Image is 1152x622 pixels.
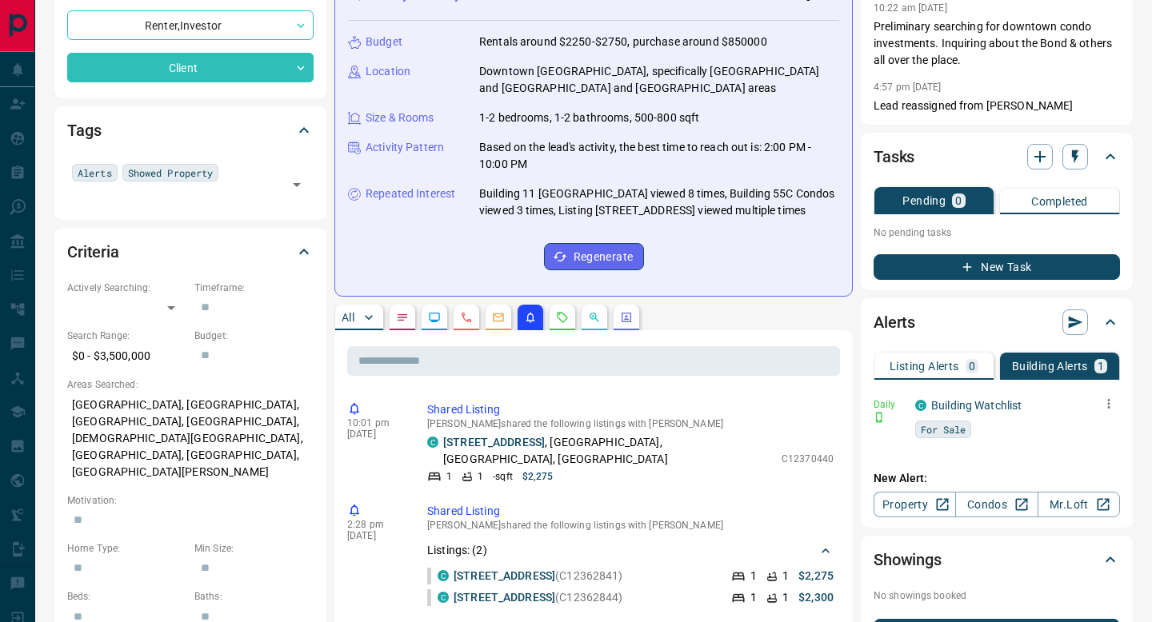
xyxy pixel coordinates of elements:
p: (C12362844) [454,589,623,606]
p: Lead reassigned from [PERSON_NAME] [874,98,1120,114]
p: [GEOGRAPHIC_DATA], [GEOGRAPHIC_DATA], [GEOGRAPHIC_DATA], [GEOGRAPHIC_DATA], [DEMOGRAPHIC_DATA][GE... [67,392,314,485]
a: Condos [955,492,1038,517]
p: - sqft [493,469,513,484]
p: Motivation: [67,493,314,508]
p: Completed [1031,196,1088,207]
p: Search Range: [67,329,186,343]
p: 0 [969,361,975,372]
p: Size & Rooms [366,110,434,126]
svg: Opportunities [588,311,601,324]
svg: Notes [396,311,409,324]
p: Based on the lead's activity, the best time to reach out is: 2:00 PM - 10:00 PM [479,139,839,173]
p: Baths: [194,589,314,604]
div: Client [67,53,314,82]
p: Listings: ( 2 ) [427,542,487,559]
div: condos.ca [915,400,926,411]
p: Preliminary searching for downtown condo investments. Inquiring about the Bond & others all over ... [874,18,1120,69]
p: 0 [955,195,962,206]
p: 1 [478,469,483,484]
p: Areas Searched: [67,377,314,392]
p: Daily [874,397,906,412]
div: Showings [874,540,1120,579]
span: Showed Property [128,165,214,181]
p: Shared Listing [427,401,834,418]
a: Building Watchlist [931,399,1022,412]
a: [STREET_ADDRESS] [454,569,555,582]
p: Timeframe: [194,281,314,295]
p: Budget [366,34,402,50]
div: condos.ca [438,570,449,581]
p: 1 [782,568,789,584]
div: Renter , Investor [67,10,314,40]
p: Pending [902,195,946,206]
p: $2,275 [798,568,834,584]
p: Activity Pattern [366,139,444,156]
div: Tasks [874,138,1120,176]
p: Rentals around $2250-$2750, purchase around $850000 [479,34,767,50]
p: [DATE] [347,429,403,440]
p: (C12362841) [454,568,623,584]
button: Regenerate [544,243,644,270]
button: New Task [874,254,1120,280]
p: Building Alerts [1012,361,1088,372]
h2: Alerts [874,309,915,335]
h2: Showings [874,547,942,572]
p: 1 [750,589,757,606]
p: [PERSON_NAME] shared the following listings with [PERSON_NAME] [427,520,834,531]
p: 1 [1098,361,1104,372]
p: 1 [782,589,789,606]
p: 1-2 bedrooms, 1-2 bathrooms, 500-800 sqft [479,110,699,126]
p: 2:28 pm [347,519,403,530]
div: Tags [67,111,314,150]
h2: Tasks [874,144,914,169]
p: Repeated Interest [366,185,455,202]
svg: Push Notification Only [874,412,885,423]
p: Shared Listing [427,503,834,520]
span: For Sale [921,421,966,437]
div: condos.ca [427,437,438,448]
svg: Emails [492,311,505,324]
p: New Alert: [874,470,1120,487]
div: Criteria [67,233,314,271]
h2: Tags [67,118,101,143]
p: C12370440 [782,452,834,466]
h2: Criteria [67,239,119,265]
a: [STREET_ADDRESS] [443,436,545,449]
p: 1 [446,469,452,484]
p: 4:57 pm [DATE] [874,82,942,93]
p: Min Size: [194,541,314,556]
p: , [GEOGRAPHIC_DATA], [GEOGRAPHIC_DATA], [GEOGRAPHIC_DATA] [443,434,774,468]
svg: Listing Alerts [524,311,537,324]
div: Listings: (2) [427,536,834,565]
p: [DATE] [347,530,403,541]
span: Alerts [78,165,112,181]
p: All [342,312,354,323]
a: [STREET_ADDRESS] [454,591,555,604]
a: Property [874,492,956,517]
p: Building 11 [GEOGRAPHIC_DATA] viewed 8 times, Building 55C Condos viewed 3 times, Listing [STREET... [479,185,839,219]
p: 10:01 pm [347,417,403,429]
p: Location [366,63,410,80]
div: Alerts [874,303,1120,341]
p: Budget: [194,329,314,343]
p: Downtown [GEOGRAPHIC_DATA], specifically [GEOGRAPHIC_DATA] and [GEOGRAPHIC_DATA] and [GEOGRAPHIC_... [479,63,839,97]
button: Open [286,173,308,196]
p: $0 - $3,500,000 [67,343,186,369]
p: No showings booked [874,588,1120,603]
p: Home Type: [67,541,186,556]
p: $2,300 [798,589,834,606]
svg: Requests [556,311,569,324]
p: No pending tasks [874,221,1120,245]
svg: Lead Browsing Activity [428,311,441,324]
p: $2,275 [522,469,554,484]
p: [PERSON_NAME] shared the following listings with [PERSON_NAME] [427,418,834,429]
p: Beds: [67,589,186,604]
svg: Agent Actions [620,311,633,324]
a: Mr.Loft [1038,492,1120,517]
svg: Calls [460,311,473,324]
div: condos.ca [438,592,449,603]
p: 10:22 am [DATE] [874,2,947,14]
p: Actively Searching: [67,281,186,295]
p: 1 [750,568,757,584]
p: Listing Alerts [890,361,959,372]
